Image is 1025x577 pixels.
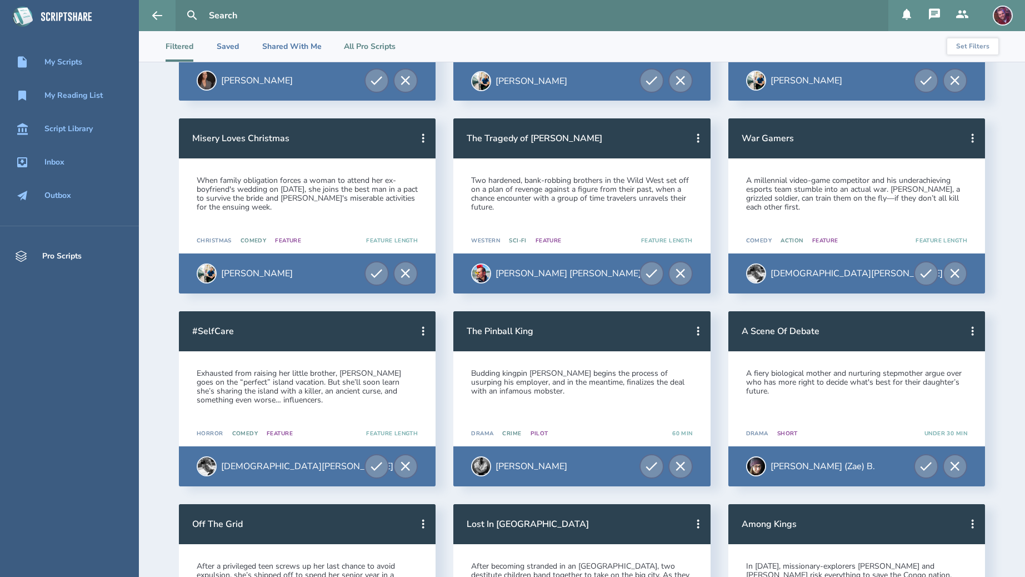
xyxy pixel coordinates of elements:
[471,454,567,479] a: [PERSON_NAME]
[42,252,82,261] div: Pro Scripts
[221,76,293,86] div: [PERSON_NAME]
[197,369,418,430] p: Exhausted from raising her little brother, [PERSON_NAME] goes on the “perfect” island vacation. B...
[366,237,418,245] div: Feature length
[44,58,82,67] div: My Scripts
[924,430,967,437] div: Under 30 min
[502,430,521,437] div: Crime
[197,430,223,437] div: Horror
[947,38,998,55] button: Set Filters
[467,133,602,143] h2: The Tragedy of [PERSON_NAME]
[746,71,766,91] img: user_1673573717-crop.jpg
[471,237,500,245] div: Western
[746,369,967,430] p: A fiery biological mother and nurturing stepmother argue over who has more right to decide what's...
[467,326,533,336] h2: The Pinball King
[742,326,819,336] h2: A Scene Of Debate
[641,237,693,245] div: Feature length
[471,430,493,437] div: Drama
[197,176,418,237] p: When family obligation forces a woman to attend her ex-boyfriend's wedding on [DATE], she joins t...
[275,237,301,245] div: Feature
[746,261,943,286] a: [DEMOGRAPHIC_DATA][PERSON_NAME]
[746,456,766,476] img: user_1597253789-crop.jpg
[742,133,794,143] h2: War Gamers
[232,430,258,437] div: Comedy
[44,91,103,100] div: My Reading List
[746,430,768,437] div: Drama
[192,326,234,336] h2: #SelfCare
[241,237,267,245] div: Comedy
[746,237,772,245] div: Comedy
[746,454,875,479] a: [PERSON_NAME] (Zae) B.
[221,461,393,471] div: [DEMOGRAPHIC_DATA][PERSON_NAME]
[344,31,396,62] li: All Pro Scripts
[777,430,798,437] div: Short
[771,76,842,86] div: [PERSON_NAME]
[509,237,527,245] div: Sci-Fi
[771,461,875,471] div: [PERSON_NAME] (Zae) B.
[197,68,293,93] a: [PERSON_NAME]
[536,237,562,245] div: Feature
[531,430,548,437] div: Pilot
[746,68,842,93] a: [PERSON_NAME]
[216,31,240,62] li: Saved
[471,263,491,283] img: user_1597099654-crop.jpg
[916,237,967,245] div: Feature length
[267,430,293,437] div: Feature
[166,31,193,62] li: Filtered
[44,125,93,133] div: Script Library
[812,237,838,245] div: Feature
[496,76,567,86] div: [PERSON_NAME]
[746,263,766,283] img: user_1598148512-crop.jpg
[197,263,217,283] img: user_1673573717-crop.jpg
[197,454,393,479] a: [DEMOGRAPHIC_DATA][PERSON_NAME]
[742,519,797,529] h2: Among Kings
[471,456,491,476] img: user_1631728794-crop.jpg
[44,158,64,167] div: Inbox
[781,237,803,245] div: Action
[471,69,567,93] a: [PERSON_NAME]
[366,430,418,437] div: Feature length
[471,261,641,286] a: [PERSON_NAME] [PERSON_NAME]
[467,519,589,529] h2: Lost In [GEOGRAPHIC_DATA]
[672,430,693,437] div: 60 min
[192,133,289,143] h2: Misery Loves Christmas
[471,176,692,237] p: Two hardened, bank-robbing brothers in the Wild West set off on a plan of revenge against a figur...
[496,461,567,471] div: [PERSON_NAME]
[771,268,943,278] div: [DEMOGRAPHIC_DATA][PERSON_NAME]
[197,71,217,91] img: user_1604966854-crop.jpg
[746,176,967,237] p: A millennial video-game competitor and his underachieving esports team stumble into an actual war...
[197,237,232,245] div: Christmas
[221,268,293,278] div: [PERSON_NAME]
[496,268,641,278] div: [PERSON_NAME] [PERSON_NAME]
[44,191,71,200] div: Outbox
[197,456,217,476] img: user_1598148512-crop.jpg
[192,519,243,529] h2: Off The Grid
[262,31,322,62] li: Shared With Me
[993,6,1013,26] img: user_1718118867-crop.jpg
[197,261,293,286] a: [PERSON_NAME]
[471,369,692,430] p: Budding kingpin [PERSON_NAME] begins the process of usurping his employer, and in the meantime, f...
[471,71,491,91] img: user_1673573717-crop.jpg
